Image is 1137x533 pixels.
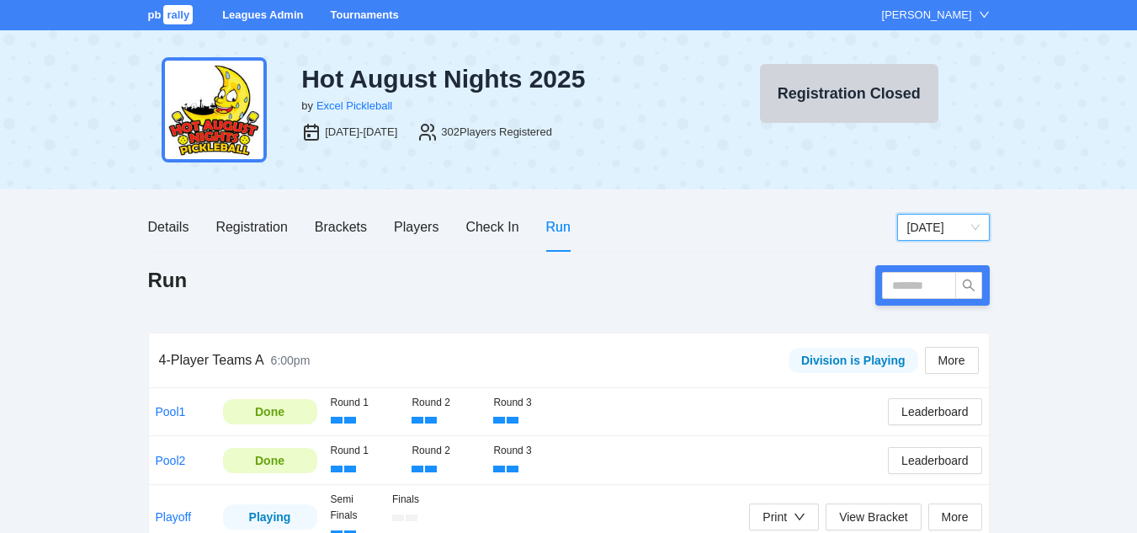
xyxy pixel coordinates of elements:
button: More [928,504,982,530]
span: rally [163,5,193,24]
div: [DATE]-[DATE] [325,124,397,141]
span: Leaderboard [901,451,968,470]
span: 6:00pm [271,354,311,367]
div: Division is Playing [801,351,906,370]
a: Excel Pickleball [316,99,392,112]
button: Leaderboard [888,447,981,474]
div: Done [236,402,305,421]
span: More [942,508,969,526]
a: pbrally [148,8,196,21]
span: search [956,279,981,292]
div: Done [236,451,305,470]
a: Pool2 [156,454,186,467]
span: More [938,351,965,370]
a: Tournaments [330,8,398,21]
span: down [794,511,805,523]
button: Leaderboard [888,398,981,425]
div: Playing [236,508,305,526]
a: Pool1 [156,405,186,418]
button: View Bracket [826,504,921,530]
button: More [925,347,979,374]
div: Round 2 [412,443,480,459]
button: search [955,272,982,299]
div: Finals [392,492,440,508]
div: Registration [215,216,287,237]
h1: Run [148,267,188,294]
button: Registration Closed [760,64,938,123]
span: View Bracket [839,508,907,526]
span: 4-Player Teams A [159,353,264,367]
span: pb [148,8,162,21]
div: Hot August Nights 2025 [301,64,695,94]
span: Saturday [907,215,980,240]
button: Print [749,504,819,530]
div: Players [394,216,438,237]
span: Leaderboard [901,402,968,421]
div: Round 1 [331,395,399,411]
div: Brackets [315,216,367,237]
div: [PERSON_NAME] [882,7,972,24]
div: Details [148,216,189,237]
div: Round 3 [493,395,561,411]
div: Semi Finals [331,492,379,524]
div: Print [762,508,787,526]
div: Round 1 [331,443,399,459]
a: Playoff [156,510,192,524]
div: 302 Players Registered [441,124,552,141]
div: by [301,98,313,115]
div: Round 3 [493,443,561,459]
a: Leagues Admin [222,8,303,21]
div: Run [546,216,571,237]
span: down [979,9,990,20]
img: hot-aug.png [162,57,267,163]
div: Round 2 [412,395,480,411]
div: Check In [465,216,518,237]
